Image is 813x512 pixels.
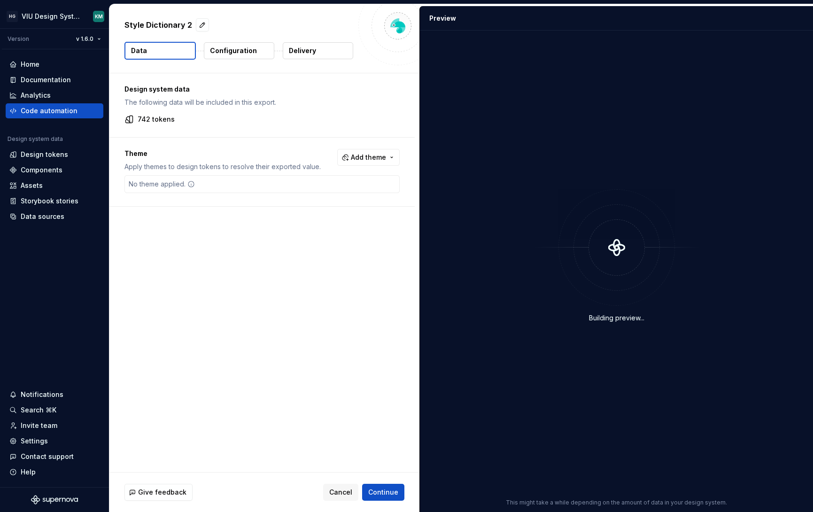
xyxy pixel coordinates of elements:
[351,153,386,162] span: Add theme
[362,484,404,501] button: Continue
[8,135,63,143] div: Design system data
[6,387,103,402] button: Notifications
[95,13,103,20] div: KM
[329,488,352,497] span: Cancel
[138,115,175,124] p: 742 tokens
[124,98,400,107] p: The following data will be included in this export.
[6,403,103,418] button: Search ⌘K
[21,165,62,175] div: Components
[589,313,644,323] div: Building preview...
[8,35,29,43] div: Version
[6,103,103,118] a: Code automation
[2,6,107,26] button: HGVIU Design SystemKM
[283,42,353,59] button: Delivery
[21,452,74,461] div: Contact support
[323,484,358,501] button: Cancel
[125,176,199,193] div: No theme applied.
[337,149,400,166] button: Add theme
[429,14,456,23] div: Preview
[6,194,103,209] a: Storybook stories
[7,11,18,22] div: HG
[289,46,316,55] p: Delivery
[368,488,398,497] span: Continue
[6,72,103,87] a: Documentation
[21,196,78,206] div: Storybook stories
[124,149,321,158] p: Theme
[21,181,43,190] div: Assets
[6,449,103,464] button: Contact support
[6,209,103,224] a: Data sources
[506,499,727,506] p: This might take a while depending on the amount of data in your design system.
[76,35,93,43] span: v 1.6.0
[22,12,82,21] div: VIU Design System
[131,46,147,55] p: Data
[21,421,57,430] div: Invite team
[21,212,64,221] div: Data sources
[72,32,105,46] button: v 1.6.0
[124,19,192,31] p: Style Dictionary 2
[21,91,51,100] div: Analytics
[210,46,257,55] p: Configuration
[124,484,193,501] button: Give feedback
[138,488,186,497] span: Give feedback
[124,42,196,60] button: Data
[6,434,103,449] a: Settings
[6,88,103,103] a: Analytics
[21,390,63,399] div: Notifications
[21,436,48,446] div: Settings
[21,106,77,116] div: Code automation
[6,465,103,480] button: Help
[31,495,78,504] svg: Supernova Logo
[21,75,71,85] div: Documentation
[6,147,103,162] a: Design tokens
[6,178,103,193] a: Assets
[21,150,68,159] div: Design tokens
[6,418,103,433] a: Invite team
[6,57,103,72] a: Home
[124,85,400,94] p: Design system data
[204,42,274,59] button: Configuration
[21,467,36,477] div: Help
[21,405,56,415] div: Search ⌘K
[21,60,39,69] div: Home
[124,162,321,171] p: Apply themes to design tokens to resolve their exported value.
[6,163,103,178] a: Components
